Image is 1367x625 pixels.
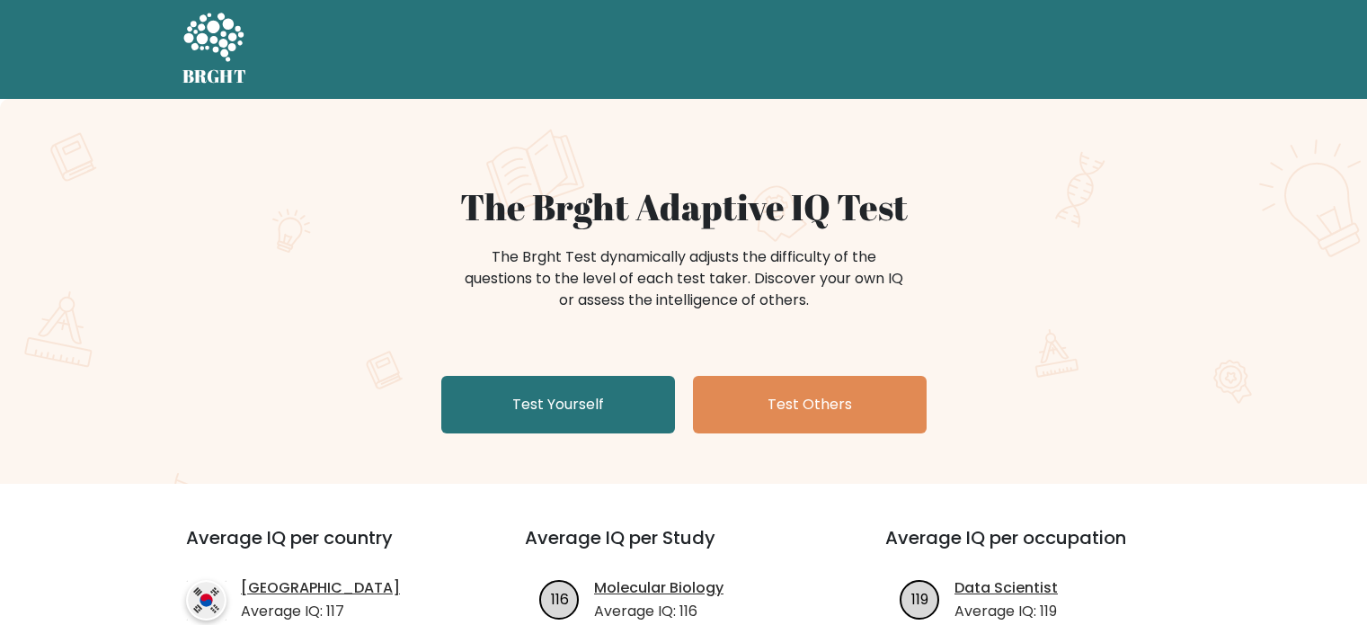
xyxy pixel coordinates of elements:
a: BRGHT [182,7,247,92]
a: Test Yourself [441,376,675,433]
text: 116 [551,588,569,609]
a: [GEOGRAPHIC_DATA] [241,577,400,599]
h3: Average IQ per Study [525,527,842,570]
div: The Brght Test dynamically adjusts the difficulty of the questions to the level of each test take... [459,246,909,311]
a: Test Others [693,376,927,433]
h1: The Brght Adaptive IQ Test [245,185,1123,228]
h5: BRGHT [182,66,247,87]
p: Average IQ: 119 [954,601,1058,622]
p: Average IQ: 117 [241,601,400,622]
h3: Average IQ per country [186,527,460,570]
p: Average IQ: 116 [594,601,723,622]
h3: Average IQ per occupation [885,527,1203,570]
a: Molecular Biology [594,577,723,599]
img: country [186,580,226,621]
text: 119 [911,588,928,609]
a: Data Scientist [954,577,1058,599]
